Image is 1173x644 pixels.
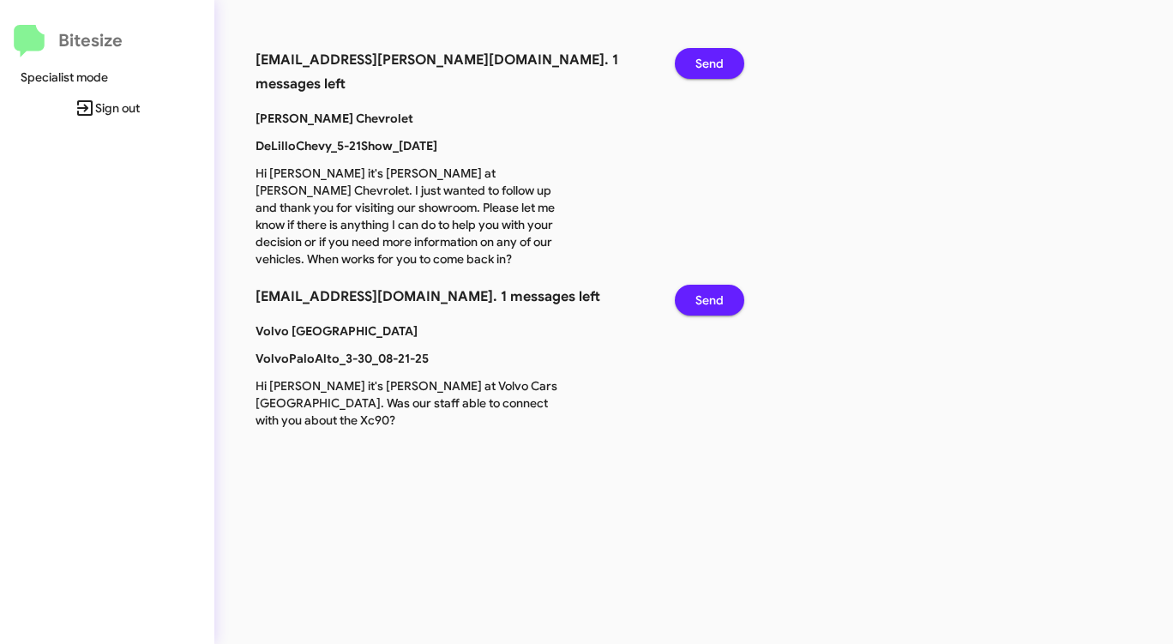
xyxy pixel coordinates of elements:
h3: [EMAIL_ADDRESS][PERSON_NAME][DOMAIN_NAME]. 1 messages left [256,48,649,96]
h3: [EMAIL_ADDRESS][DOMAIN_NAME]. 1 messages left [256,285,649,309]
a: Bitesize [14,25,123,57]
b: [PERSON_NAME] Chevrolet [256,111,413,126]
p: Hi [PERSON_NAME] it's [PERSON_NAME] at Volvo Cars [GEOGRAPHIC_DATA]. Was our staff able to connec... [243,377,578,429]
span: Send [695,285,724,316]
span: Sign out [14,93,201,123]
b: VolvoPaloAlto_3-30_08-21-25 [256,351,429,366]
button: Send [675,48,744,79]
button: Send [675,285,744,316]
p: Hi [PERSON_NAME] it's [PERSON_NAME] at [PERSON_NAME] Chevrolet. I just wanted to follow up and th... [243,165,578,268]
b: DeLilloChevy_5-21Show_[DATE] [256,138,437,153]
span: Send [695,48,724,79]
b: Volvo [GEOGRAPHIC_DATA] [256,323,418,339]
